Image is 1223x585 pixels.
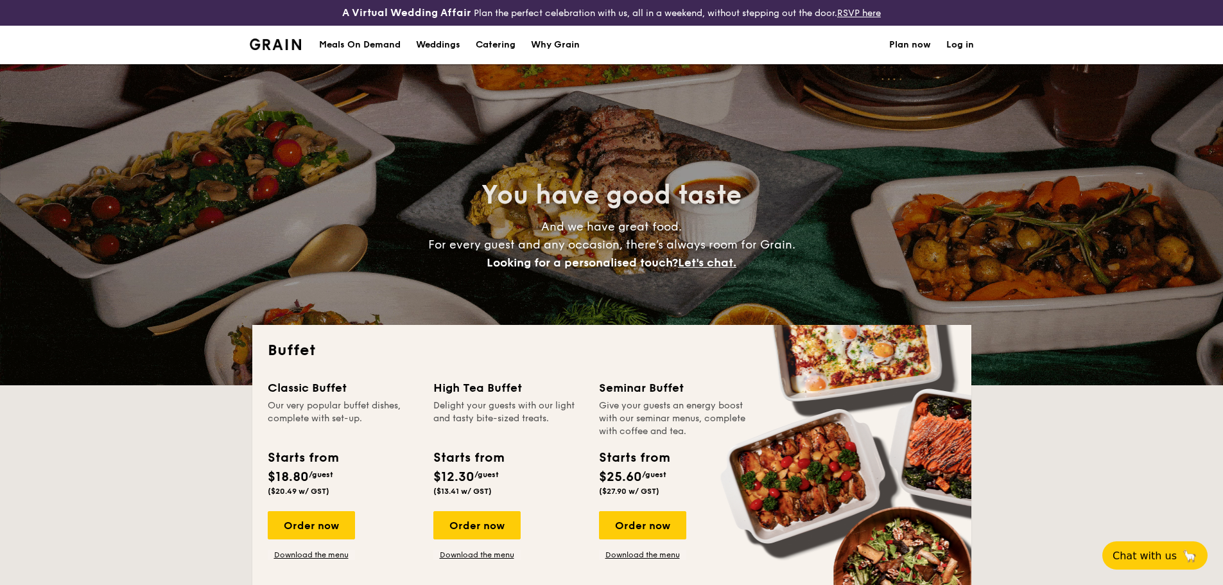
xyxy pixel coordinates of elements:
[408,26,468,64] a: Weddings
[599,469,642,485] span: $25.60
[474,470,499,479] span: /guest
[599,511,686,539] div: Order now
[268,511,355,539] div: Order now
[433,469,474,485] span: $12.30
[468,26,523,64] a: Catering
[319,26,401,64] div: Meals On Demand
[268,469,309,485] span: $18.80
[481,180,742,211] span: You have good taste
[268,379,418,397] div: Classic Buffet
[599,550,686,560] a: Download the menu
[1182,548,1197,563] span: 🦙
[599,399,749,438] div: Give your guests an energy boost with our seminar menus, complete with coffee and tea.
[946,26,974,64] a: Log in
[309,470,333,479] span: /guest
[433,550,521,560] a: Download the menu
[311,26,408,64] a: Meals On Demand
[599,448,669,467] div: Starts from
[433,399,584,438] div: Delight your guests with our light and tasty bite-sized treats.
[433,379,584,397] div: High Tea Buffet
[268,550,355,560] a: Download the menu
[428,220,795,270] span: And we have great food. For every guest and any occasion, there’s always room for Grain.
[599,379,749,397] div: Seminar Buffet
[642,470,666,479] span: /guest
[678,256,736,270] span: Let's chat.
[523,26,587,64] a: Why Grain
[837,8,881,19] a: RSVP here
[487,256,678,270] span: Looking for a personalised touch?
[433,487,492,496] span: ($13.41 w/ GST)
[531,26,580,64] div: Why Grain
[889,26,931,64] a: Plan now
[599,487,659,496] span: ($27.90 w/ GST)
[1102,541,1208,570] button: Chat with us🦙
[268,448,338,467] div: Starts from
[1113,550,1177,562] span: Chat with us
[250,39,302,50] a: Logotype
[268,487,329,496] span: ($20.49 w/ GST)
[416,26,460,64] div: Weddings
[433,511,521,539] div: Order now
[268,340,956,361] h2: Buffet
[268,399,418,438] div: Our very popular buffet dishes, complete with set-up.
[476,26,516,64] h1: Catering
[250,39,302,50] img: Grain
[342,5,471,21] h4: A Virtual Wedding Affair
[242,5,982,21] div: Plan the perfect celebration with us, all in a weekend, without stepping out the door.
[433,448,503,467] div: Starts from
